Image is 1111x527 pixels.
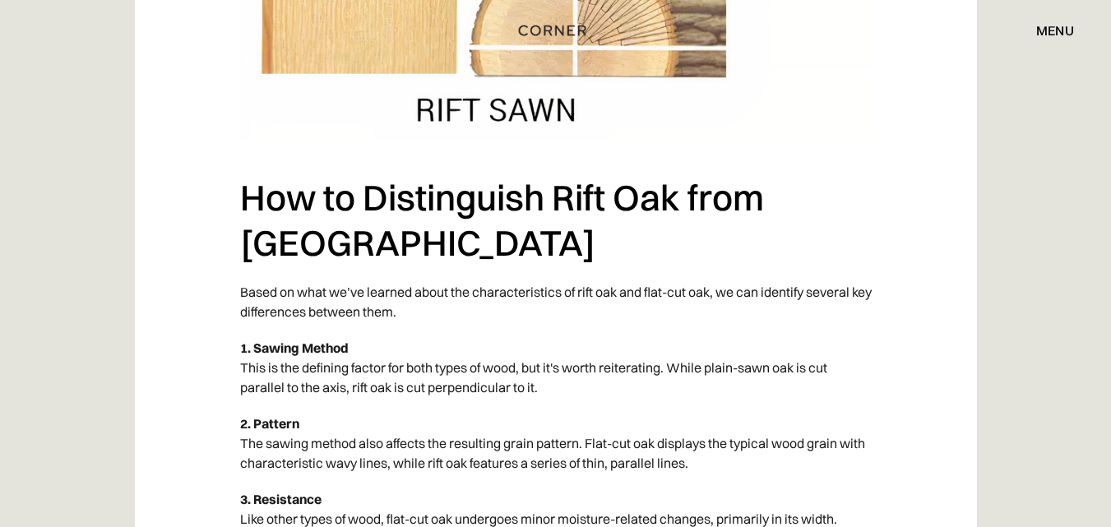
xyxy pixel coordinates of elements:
[240,175,872,265] h2: How to Distinguish Rift Oak from [GEOGRAPHIC_DATA]
[240,415,299,432] strong: 2. Pattern
[516,20,595,41] a: home
[240,274,872,330] p: Based on what we’ve learned about the characteristics of rift oak and flat-cut oak, we can identi...
[240,330,872,405] p: This is the defining factor for both types of wood, but it's worth reiterating. While plain-sawn ...
[240,340,349,356] strong: 1. Sawing Method
[240,491,322,507] strong: 3. Resistance
[240,405,872,481] p: The sawing method also affects the resulting grain pattern. Flat-cut oak displays the typical woo...
[1020,16,1074,44] div: menu
[1036,24,1074,37] div: menu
